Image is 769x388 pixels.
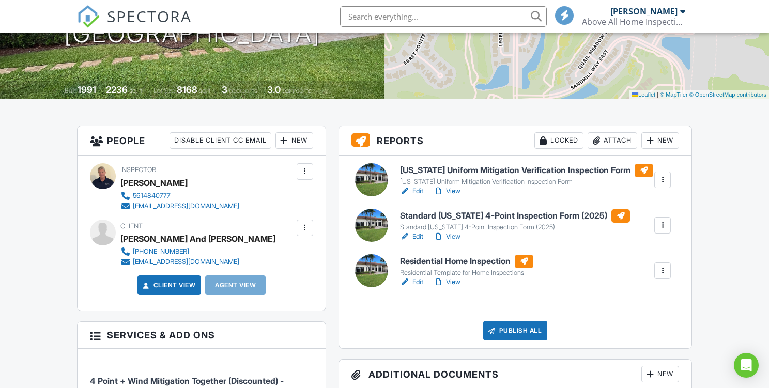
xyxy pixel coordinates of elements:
h3: People [78,126,326,156]
div: Attach [588,132,637,149]
div: New [641,366,679,382]
div: [EMAIL_ADDRESS][DOMAIN_NAME] [133,202,239,210]
a: Edit [400,186,423,196]
div: Publish All [483,321,548,340]
div: Disable Client CC Email [170,132,271,149]
span: bathrooms [282,87,312,95]
a: View [434,186,460,196]
a: [US_STATE] Uniform Mitigation Verification Inspection Form [US_STATE] Uniform Mitigation Verifica... [400,164,653,187]
a: © MapTiler [660,91,688,98]
a: View [434,277,460,287]
a: View [434,231,460,242]
span: | [657,91,658,98]
h6: Residential Home Inspection [400,255,533,268]
span: SPECTORA [107,5,192,27]
div: [PERSON_NAME] [610,6,678,17]
div: 1991 [78,84,96,95]
h3: Services & Add ons [78,322,326,349]
a: Residential Home Inspection Residential Template for Home Inspections [400,255,533,277]
a: Edit [400,231,423,242]
div: [PERSON_NAME] [120,175,188,191]
div: New [275,132,313,149]
div: [PHONE_NUMBER] [133,247,189,256]
a: © OpenStreetMap contributors [689,91,766,98]
a: Edit [400,277,423,287]
span: sq. ft. [129,87,144,95]
a: SPECTORA [77,14,192,36]
span: Client [120,222,143,230]
div: [PERSON_NAME] And [PERSON_NAME] [120,231,275,246]
h3: Reports [339,126,691,156]
span: bedrooms [229,87,257,95]
div: [US_STATE] Uniform Mitigation Verification Inspection Form [400,178,653,186]
a: Leaflet [632,91,655,98]
div: New [641,132,679,149]
div: 2236 [106,84,128,95]
span: sq.ft. [199,87,212,95]
h6: [US_STATE] Uniform Mitigation Verification Inspection Form [400,164,653,177]
a: [EMAIL_ADDRESS][DOMAIN_NAME] [120,257,267,267]
div: 5614840777 [133,192,171,200]
a: [PHONE_NUMBER] [120,246,267,257]
a: 5614840777 [120,191,239,201]
div: [EMAIL_ADDRESS][DOMAIN_NAME] [133,258,239,266]
input: Search everything... [340,6,547,27]
div: Standard [US_STATE] 4-Point Inspection Form (2025) [400,223,630,231]
a: [EMAIL_ADDRESS][DOMAIN_NAME] [120,201,239,211]
span: Inspector [120,166,156,174]
h6: Standard [US_STATE] 4-Point Inspection Form (2025) [400,209,630,223]
a: Client View [141,280,196,290]
div: Open Intercom Messenger [734,353,759,378]
span: Lot Size [153,87,175,95]
a: Standard [US_STATE] 4-Point Inspection Form (2025) Standard [US_STATE] 4-Point Inspection Form (2... [400,209,630,232]
img: The Best Home Inspection Software - Spectora [77,5,100,28]
div: 3 [222,84,227,95]
span: Built [65,87,76,95]
div: Above All Home Inspections LLC [582,17,685,27]
div: 3.0 [267,84,281,95]
div: Residential Template for Home Inspections [400,269,533,277]
div: 8168 [177,84,197,95]
div: Locked [534,132,583,149]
